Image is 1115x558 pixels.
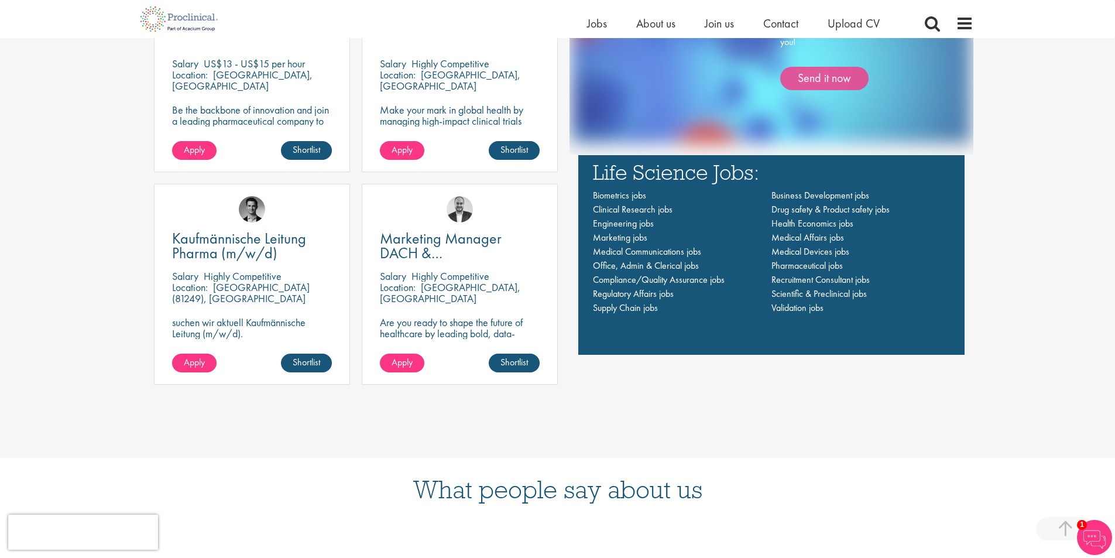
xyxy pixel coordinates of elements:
[184,356,205,368] span: Apply
[1077,520,1112,555] img: Chatbot
[380,231,540,261] a: Marketing Manager DACH & [GEOGRAPHIC_DATA]
[380,280,520,305] p: [GEOGRAPHIC_DATA], [GEOGRAPHIC_DATA]
[380,104,540,138] p: Make your mark in global health by managing high-impact clinical trials with a leading CRO.
[380,354,424,372] a: Apply
[587,16,607,31] a: Jobs
[281,354,332,372] a: Shortlist
[380,228,521,278] span: Marketing Manager DACH & [GEOGRAPHIC_DATA]
[172,68,313,93] p: [GEOGRAPHIC_DATA], [GEOGRAPHIC_DATA]
[593,189,646,201] a: Biometrics jobs
[204,57,305,70] p: US$13 - US$15 per hour
[380,141,424,160] a: Apply
[172,280,310,305] p: [GEOGRAPHIC_DATA] (81249), [GEOGRAPHIC_DATA]
[380,269,406,283] span: Salary
[392,356,413,368] span: Apply
[593,245,701,258] a: Medical Communications jobs
[763,16,798,31] a: Contact
[771,273,870,286] a: Recruitment Consultant jobs
[771,231,844,244] a: Medical Affairs jobs
[771,203,890,215] a: Drug safety & Product safety jobs
[281,141,332,160] a: Shortlist
[593,231,647,244] a: Marketing jobs
[411,57,489,70] p: Highly Competitive
[771,287,867,300] a: Scientific & Preclinical jobs
[380,57,406,70] span: Salary
[593,203,673,215] a: Clinical Research jobs
[380,317,540,372] p: Are you ready to shape the future of healthcare by leading bold, data-driven marketing strategies...
[771,217,853,230] a: Health Economics jobs
[489,141,540,160] a: Shortlist
[447,196,473,222] img: Aitor Melia
[239,196,265,222] img: Max Slevogt
[380,68,520,93] p: [GEOGRAPHIC_DATA], [GEOGRAPHIC_DATA]
[172,141,217,160] a: Apply
[172,228,306,263] span: Kaufmännische Leitung Pharma (m/w/d)
[172,354,217,372] a: Apply
[828,16,880,31] a: Upload CV
[172,57,198,70] span: Salary
[593,217,654,230] a: Engineering jobs
[204,269,282,283] p: Highly Competitive
[771,245,849,258] a: Medical Devices jobs
[593,273,725,286] a: Compliance/Quality Assurance jobs
[172,68,208,81] span: Location:
[771,302,824,314] a: Validation jobs
[593,161,950,183] h3: Life Science Jobs:
[8,515,158,550] iframe: reCAPTCHA
[771,189,869,201] a: Business Development jobs
[392,143,413,156] span: Apply
[636,16,675,31] a: About us
[780,67,869,90] a: Send it now
[705,16,734,31] a: Join us
[489,354,540,372] a: Shortlist
[172,280,208,294] span: Location:
[771,259,843,272] a: Pharmaceutical jobs
[184,143,205,156] span: Apply
[593,259,699,272] a: Office, Admin & Clerical jobs
[593,302,658,314] a: Supply Chain jobs
[172,317,332,339] p: suchen wir aktuell Kaufmännische Leitung (m/w/d).
[411,269,489,283] p: Highly Competitive
[380,68,416,81] span: Location:
[172,269,198,283] span: Salary
[593,189,950,315] nav: Main navigation
[172,104,332,149] p: Be the backbone of innovation and join a leading pharmaceutical company to help keep life-changin...
[172,231,332,261] a: Kaufmännische Leitung Pharma (m/w/d)
[380,280,416,294] span: Location:
[780,22,944,90] div: Simply upload your CV and let us find jobs for you!
[1077,520,1087,530] span: 1
[593,287,674,300] a: Regulatory Affairs jobs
